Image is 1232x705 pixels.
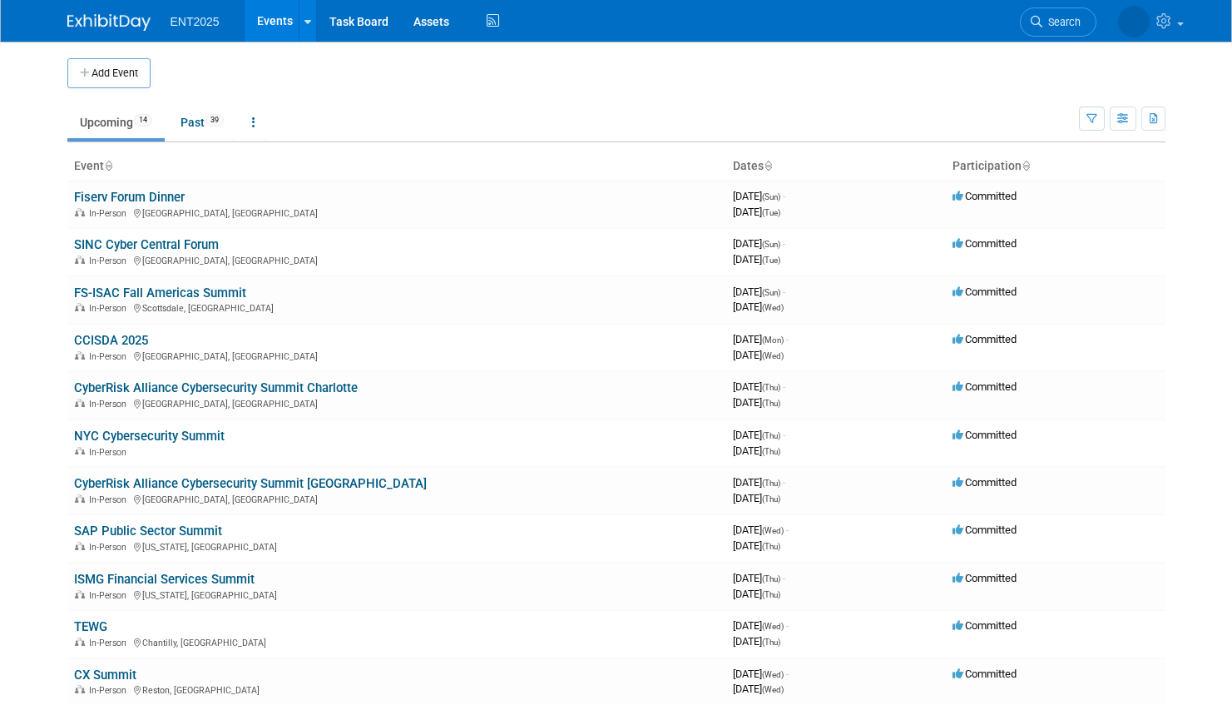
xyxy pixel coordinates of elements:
span: (Tue) [762,208,780,217]
img: In-Person Event [75,542,85,550]
span: - [786,524,789,536]
span: (Thu) [762,542,780,551]
a: CX Summit [74,668,136,683]
span: - [783,190,785,202]
a: Sort by Start Date [764,159,772,172]
img: In-Person Event [75,303,85,311]
span: [DATE] [733,572,785,584]
span: In-Person [89,542,131,553]
a: NYC Cybersecurity Summit [74,429,225,444]
span: [DATE] [733,237,785,250]
span: 14 [134,114,152,127]
span: In-Person [89,685,131,696]
span: (Thu) [762,431,780,440]
span: (Tue) [762,256,780,265]
div: Scottsdale, [GEOGRAPHIC_DATA] [74,300,720,314]
span: (Thu) [762,494,780,504]
span: (Thu) [762,479,780,488]
a: Sort by Participation Type [1022,159,1030,172]
span: (Thu) [762,590,780,599]
span: 39 [205,114,224,127]
span: [DATE] [733,683,784,695]
span: ENT2025 [171,15,220,28]
div: Reston, [GEOGRAPHIC_DATA] [74,683,720,696]
span: - [783,380,785,393]
span: Committed [952,190,1017,202]
span: (Wed) [762,526,784,535]
span: Search [1042,16,1081,28]
span: [DATE] [733,285,785,298]
a: Past39 [168,107,236,138]
div: [GEOGRAPHIC_DATA], [GEOGRAPHIC_DATA] [74,492,720,505]
span: - [783,237,785,250]
div: [US_STATE], [GEOGRAPHIC_DATA] [74,588,720,601]
span: [DATE] [733,539,780,552]
a: Fiserv Forum Dinner [74,190,185,205]
span: Committed [952,333,1017,345]
a: Sort by Event Name [104,159,112,172]
div: [GEOGRAPHIC_DATA], [GEOGRAPHIC_DATA] [74,253,720,266]
span: Committed [952,476,1017,489]
span: In-Person [89,494,131,505]
span: [DATE] [733,396,780,409]
button: Add Event [67,58,151,88]
span: In-Person [89,638,131,648]
span: [DATE] [733,588,780,600]
span: (Thu) [762,574,780,583]
span: Committed [952,380,1017,393]
span: (Wed) [762,670,784,679]
span: (Sun) [762,288,780,297]
span: (Thu) [762,638,780,647]
th: Event [67,152,726,181]
span: [DATE] [733,333,789,345]
span: In-Person [89,351,131,362]
span: Committed [952,285,1017,298]
img: In-Person Event [75,447,85,455]
img: In-Person Event [75,208,85,216]
div: Chantilly, [GEOGRAPHIC_DATA] [74,635,720,648]
a: ISMG Financial Services Summit [74,572,255,587]
a: FS-ISAC Fall Americas Summit [74,285,246,300]
span: - [786,668,789,680]
span: (Mon) [762,335,784,345]
span: (Sun) [762,240,780,249]
span: In-Person [89,256,131,266]
img: In-Person Event [75,351,85,360]
img: In-Person Event [75,685,85,693]
div: [GEOGRAPHIC_DATA], [GEOGRAPHIC_DATA] [74,396,720,410]
a: CyberRisk Alliance Cybersecurity Summit [GEOGRAPHIC_DATA] [74,476,427,491]
a: Upcoming14 [67,107,165,138]
span: - [786,619,789,632]
a: CyberRisk Alliance Cybersecurity Summit Charlotte [74,380,358,395]
span: [DATE] [733,253,780,266]
span: [DATE] [733,349,784,361]
span: - [783,285,785,298]
span: [DATE] [733,380,785,393]
span: Committed [952,619,1017,632]
span: [DATE] [733,635,780,648]
span: [DATE] [733,492,780,504]
a: SAP Public Sector Summit [74,524,222,539]
img: ExhibitDay [67,14,151,31]
div: [GEOGRAPHIC_DATA], [GEOGRAPHIC_DATA] [74,349,720,362]
a: Search [1020,7,1096,37]
span: - [783,429,785,441]
span: [DATE] [733,300,784,313]
span: (Wed) [762,622,784,631]
span: Committed [952,668,1017,680]
a: CCISDA 2025 [74,333,148,348]
span: (Wed) [762,685,784,694]
span: In-Person [89,399,131,410]
span: (Thu) [762,447,780,456]
th: Dates [726,152,946,181]
img: Rose Bodin [1118,6,1150,37]
img: In-Person Event [75,399,85,407]
img: In-Person Event [75,638,85,646]
span: - [783,572,785,584]
img: In-Person Event [75,590,85,598]
a: SINC Cyber Central Forum [74,237,219,252]
span: (Thu) [762,383,780,392]
span: [DATE] [733,429,785,441]
span: [DATE] [733,476,785,489]
span: - [786,333,789,345]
